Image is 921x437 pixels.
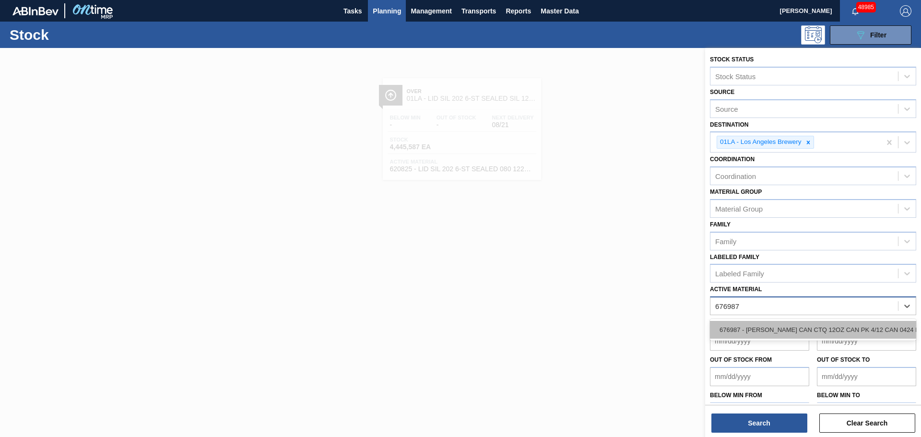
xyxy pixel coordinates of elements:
[715,204,763,213] div: Material Group
[817,367,916,386] input: mm/dd/yyyy
[710,254,759,260] label: Labeled Family
[817,331,916,351] input: mm/dd/yyyy
[710,392,762,399] label: Below Min from
[10,29,153,40] h1: Stock
[710,331,809,351] input: mm/dd/yyyy
[817,402,916,422] input: mm/dd/yyyy
[710,221,731,228] label: Family
[710,402,809,422] input: mm/dd/yyyy
[373,5,401,17] span: Planning
[801,25,825,45] div: Programming: no user selected
[717,136,803,148] div: 01LA - Los Angeles Brewery
[715,72,756,80] div: Stock Status
[461,5,496,17] span: Transports
[900,5,911,17] img: Logout
[856,2,876,12] span: 48985
[710,367,809,386] input: mm/dd/yyyy
[710,356,772,363] label: Out of Stock from
[710,56,754,63] label: Stock Status
[715,172,756,180] div: Coordination
[830,25,911,45] button: Filter
[710,189,762,195] label: Material Group
[710,156,755,163] label: Coordination
[715,270,764,278] div: Labeled Family
[541,5,579,17] span: Master Data
[840,4,871,18] button: Notifications
[715,105,738,113] div: Source
[710,89,734,95] label: Source
[817,356,870,363] label: Out of Stock to
[710,321,916,339] div: 676987 - [PERSON_NAME] CAN CTQ 12OZ CAN PK 4/12 CAN 0424 B
[411,5,452,17] span: Management
[817,392,860,399] label: Below Min to
[710,286,762,293] label: Active Material
[12,7,59,15] img: TNhmsLtSVTkK8tSr43FrP2fwEKptu5GPRR3wAAAABJRU5ErkJggg==
[870,31,886,39] span: Filter
[715,237,736,245] div: Family
[342,5,363,17] span: Tasks
[506,5,531,17] span: Reports
[710,121,748,128] label: Destination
